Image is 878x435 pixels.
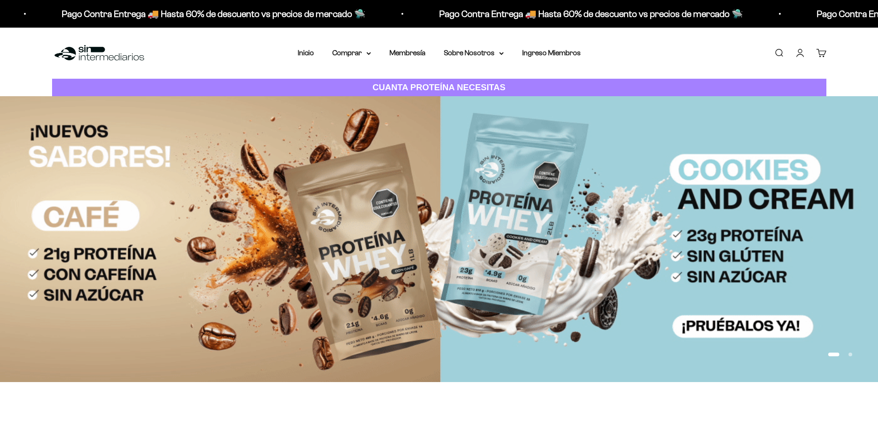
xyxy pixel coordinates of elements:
[298,49,314,57] a: Inicio
[52,79,826,97] a: CUANTA PROTEÍNA NECESITAS
[372,82,506,92] strong: CUANTA PROTEÍNA NECESITAS
[389,49,425,57] a: Membresía
[431,6,735,21] p: Pago Contra Entrega 🚚 Hasta 60% de descuento vs precios de mercado 🛸
[53,6,357,21] p: Pago Contra Entrega 🚚 Hasta 60% de descuento vs precios de mercado 🛸
[522,49,581,57] a: Ingreso Miembros
[332,47,371,59] summary: Comprar
[444,47,504,59] summary: Sobre Nosotros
